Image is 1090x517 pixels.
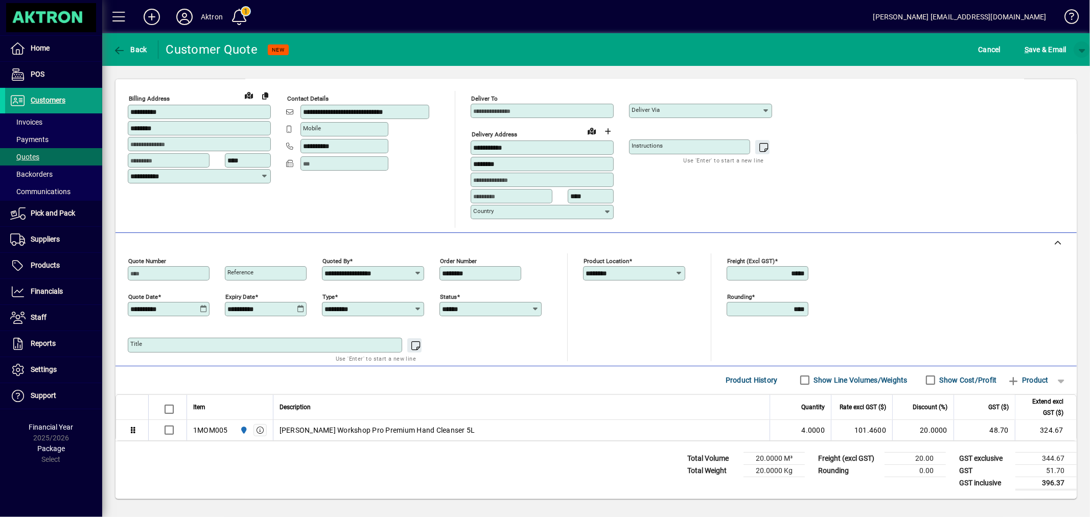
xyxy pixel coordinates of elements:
[225,293,255,300] mat-label: Expiry date
[938,375,997,385] label: Show Cost/Profit
[257,87,273,104] button: Copy to Delivery address
[280,402,311,413] span: Description
[473,207,494,215] mat-label: Country
[128,257,166,264] mat-label: Quote number
[241,87,257,103] a: View on map
[954,464,1015,477] td: GST
[193,425,228,435] div: 1MOM005
[102,40,158,59] app-page-header-button: Back
[682,452,744,464] td: Total Volume
[31,209,75,217] span: Pick and Pack
[885,452,946,464] td: 20.00
[979,41,1001,58] span: Cancel
[1022,396,1063,418] span: Extend excl GST ($)
[31,261,60,269] span: Products
[272,46,285,53] span: NEW
[892,420,954,440] td: 20.0000
[201,9,223,25] div: Aktron
[801,402,825,413] span: Quantity
[988,402,1009,413] span: GST ($)
[1025,45,1029,54] span: S
[193,402,205,413] span: Item
[584,123,600,139] a: View on map
[10,118,42,126] span: Invoices
[682,464,744,477] td: Total Weight
[744,464,805,477] td: 20.0000 Kg
[166,41,258,58] div: Customer Quote
[838,425,886,435] div: 101.4600
[954,452,1015,464] td: GST exclusive
[110,40,150,59] button: Back
[280,425,475,435] span: [PERSON_NAME] Workshop Pro Premium Hand Cleanser 5L
[113,45,147,54] span: Back
[336,353,416,364] mat-hint: Use 'Enter' to start a new line
[684,154,764,166] mat-hint: Use 'Enter' to start a new line
[5,148,102,166] a: Quotes
[10,153,39,161] span: Quotes
[813,452,885,464] td: Freight (excl GST)
[5,183,102,200] a: Communications
[813,464,885,477] td: Rounding
[1015,420,1076,440] td: 324.67
[954,420,1015,440] td: 48.70
[31,313,47,321] span: Staff
[5,279,102,304] a: Financials
[440,293,457,300] mat-label: Status
[5,166,102,183] a: Backorders
[600,123,616,139] button: Choose address
[128,293,158,300] mat-label: Quote date
[440,257,477,264] mat-label: Order number
[632,106,660,113] mat-label: Deliver via
[1025,41,1066,58] span: ave & Email
[10,187,71,196] span: Communications
[31,365,57,373] span: Settings
[5,383,102,409] a: Support
[873,9,1047,25] div: [PERSON_NAME] [EMAIL_ADDRESS][DOMAIN_NAME]
[31,44,50,52] span: Home
[1002,371,1054,389] button: Product
[5,131,102,148] a: Payments
[31,339,56,347] span: Reports
[727,293,752,300] mat-label: Rounding
[584,257,629,264] mat-label: Product location
[976,40,1004,59] button: Cancel
[303,125,321,132] mat-label: Mobile
[10,170,53,178] span: Backorders
[31,70,44,78] span: POS
[632,142,663,149] mat-label: Instructions
[10,135,49,144] span: Payments
[135,8,168,26] button: Add
[29,423,74,431] span: Financial Year
[722,371,782,389] button: Product History
[5,36,102,61] a: Home
[168,8,201,26] button: Profile
[31,391,56,400] span: Support
[5,201,102,226] a: Pick and Pack
[1057,2,1077,35] a: Knowledge Base
[31,235,60,243] span: Suppliers
[31,287,63,295] span: Financials
[237,425,249,436] span: HAMILTON
[1007,372,1049,388] span: Product
[913,402,947,413] span: Discount (%)
[130,340,142,347] mat-label: Title
[744,452,805,464] td: 20.0000 M³
[31,96,65,104] span: Customers
[812,375,908,385] label: Show Line Volumes/Weights
[840,402,886,413] span: Rate excl GST ($)
[5,305,102,331] a: Staff
[954,477,1015,489] td: GST inclusive
[802,425,825,435] span: 4.0000
[322,293,335,300] mat-label: Type
[726,372,778,388] span: Product History
[1015,464,1077,477] td: 51.70
[471,95,498,102] mat-label: Deliver To
[5,331,102,357] a: Reports
[322,257,350,264] mat-label: Quoted by
[1019,40,1072,59] button: Save & Email
[37,444,65,453] span: Package
[5,227,102,252] a: Suppliers
[727,257,775,264] mat-label: Freight (excl GST)
[1015,452,1077,464] td: 344.67
[227,269,253,276] mat-label: Reference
